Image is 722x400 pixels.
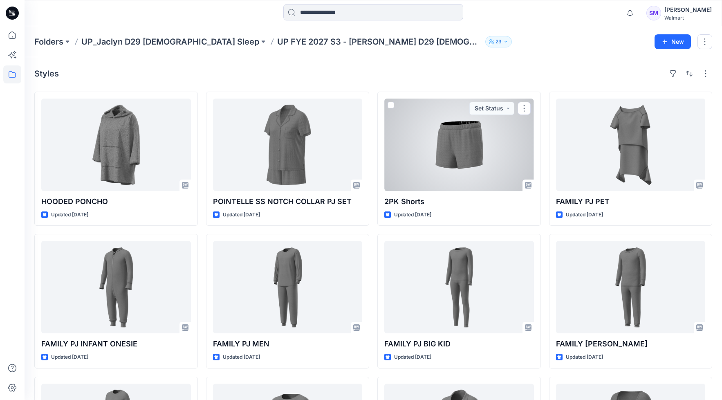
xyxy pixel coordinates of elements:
[556,338,706,350] p: FAMILY [PERSON_NAME]
[81,36,259,47] a: UP_Jaclyn D29 [DEMOGRAPHIC_DATA] Sleep
[41,99,191,191] a: HOODED PONCHO
[34,69,59,79] h4: Styles
[664,5,712,15] div: [PERSON_NAME]
[34,36,63,47] a: Folders
[496,37,502,46] p: 23
[213,196,363,207] p: POINTELLE SS NOTCH COLLAR PJ SET
[556,196,706,207] p: FAMILY PJ PET
[41,196,191,207] p: HOODED PONCHO
[394,353,431,362] p: Updated [DATE]
[556,241,706,333] a: FAMILY PJ TODDLER
[394,211,431,219] p: Updated [DATE]
[384,99,534,191] a: 2PK Shorts
[223,353,260,362] p: Updated [DATE]
[213,99,363,191] a: POINTELLE SS NOTCH COLLAR PJ SET
[277,36,482,47] p: UP FYE 2027 S3 - [PERSON_NAME] D29 [DEMOGRAPHIC_DATA] Sleepwear
[223,211,260,219] p: Updated [DATE]
[51,353,88,362] p: Updated [DATE]
[51,211,88,219] p: Updated [DATE]
[213,241,363,333] a: FAMILY PJ MEN
[664,15,712,21] div: Walmart
[41,338,191,350] p: FAMILY PJ INFANT ONESIE
[566,353,603,362] p: Updated [DATE]
[655,34,691,49] button: New
[41,241,191,333] a: FAMILY PJ INFANT ONESIE
[566,211,603,219] p: Updated [DATE]
[646,6,661,20] div: SM
[384,196,534,207] p: 2PK Shorts
[485,36,512,47] button: 23
[213,338,363,350] p: FAMILY PJ MEN
[384,338,534,350] p: FAMILY PJ BIG KID
[556,99,706,191] a: FAMILY PJ PET
[384,241,534,333] a: FAMILY PJ BIG KID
